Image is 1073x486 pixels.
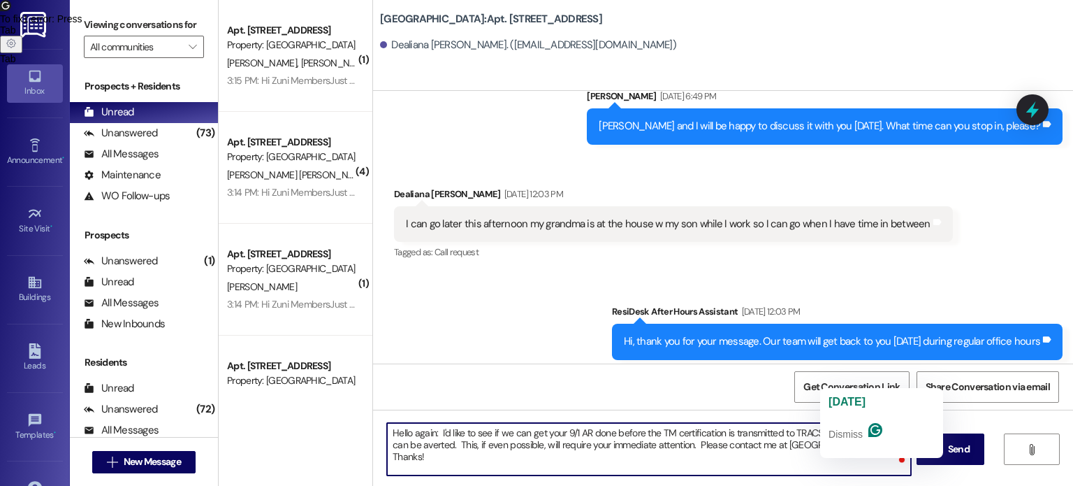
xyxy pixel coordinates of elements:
div: I can go later this afternoon my grandma is at the house w my son while I work so I can go when I... [406,217,930,231]
span: Share Conversation via email [926,380,1050,394]
div: Dealiana [PERSON_NAME] [394,187,953,206]
a: Site Visit • [7,202,63,240]
textarea: To enrich screen reader interactions, please activate Accessibility in Grammarly extension settings [387,423,910,476]
span: New Message [124,455,181,469]
a: Leads [7,339,63,377]
div: Apt. [STREET_ADDRESS] [227,135,356,150]
div: Property: [GEOGRAPHIC_DATA] [227,262,356,276]
div: Apt. [STREET_ADDRESS] [227,247,356,262]
div: Unread [84,275,134,290]
div: Unread [84,381,134,396]
i:  [107,457,117,468]
div: All Messages [84,147,159,162]
div: New Inbounds [84,317,165,331]
a: Inbox [7,64,63,102]
span: [PERSON_NAME] [301,57,371,69]
div: Tagged as: [394,242,953,262]
div: [DATE] 6:49 PM [657,89,717,103]
button: Send [917,434,984,465]
i:  [1026,444,1037,455]
button: New Message [92,451,196,473]
span: Get Conversation Link [803,380,900,394]
div: ResiDesk After Hours Assistant [612,304,1063,324]
div: Unread [84,105,134,120]
div: [DATE] 12:03 PM [501,187,563,201]
div: Property: [GEOGRAPHIC_DATA] [227,150,356,164]
div: All Messages [84,296,159,310]
div: [PERSON_NAME] [587,89,1063,108]
div: Unanswered [84,126,158,141]
div: Apt. [STREET_ADDRESS] [227,359,356,373]
div: WO Follow-ups [84,189,170,203]
div: (1) [200,250,218,272]
span: • [62,153,64,163]
div: (72) [193,399,218,420]
div: [PERSON_NAME] and I will be happy to discuss it with you [DATE]. What time can you stop in, please? [599,119,1040,134]
div: Prospects [70,228,218,243]
a: Templates • [7,408,63,446]
span: • [54,428,56,438]
div: Unanswered [84,402,158,417]
div: Residents [70,355,218,370]
span: • [50,222,52,231]
a: Buildings [7,271,63,308]
div: Maintenance [84,168,161,183]
div: Hi, thank you for your message. Our team will get back to you [DATE] during regular office hours [624,334,1040,349]
div: [DATE] 12:03 PM [738,304,801,319]
div: Property: [GEOGRAPHIC_DATA] [227,373,356,388]
div: All Messages [84,423,159,438]
span: Call request [435,246,479,258]
button: Get Conversation Link [794,371,909,403]
span: [PERSON_NAME] [227,280,297,293]
div: Prospects + Residents [70,79,218,94]
div: (73) [193,122,218,144]
span: [PERSON_NAME] [PERSON_NAME] [227,169,369,181]
span: Send [948,442,970,457]
span: [PERSON_NAME] [227,57,301,69]
div: Unanswered [84,254,158,269]
button: Share Conversation via email [917,371,1059,403]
